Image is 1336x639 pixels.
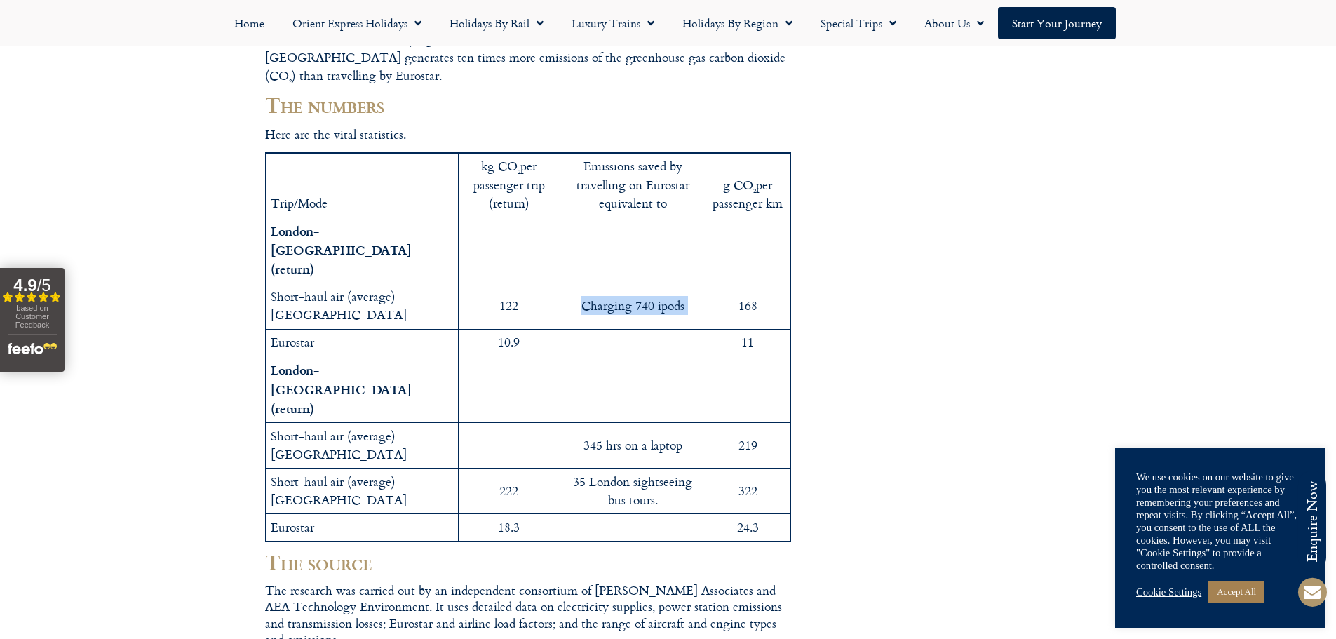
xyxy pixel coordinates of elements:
[458,283,560,329] td: 122
[271,222,412,278] strong: London-[GEOGRAPHIC_DATA] (return)
[910,7,998,39] a: About Us
[518,167,520,176] sub: 2
[706,283,790,329] td: 168
[278,7,436,39] a: Orient Express Holidays
[753,185,756,194] sub: 2
[998,7,1116,39] a: Start your Journey
[706,469,790,514] td: 322
[458,469,560,514] td: 222
[458,329,560,356] td: 10.9
[266,422,459,468] td: Short-haul air (average) [GEOGRAPHIC_DATA]
[560,469,706,514] td: 35 London sightseeing bus tours.
[265,93,791,117] h2: The numbers
[706,329,790,356] td: 11
[7,7,1329,39] nav: Menu
[1136,471,1304,572] div: We use cookies on our website to give you the most relevant experience by remembering your prefer...
[271,361,412,417] strong: London-[GEOGRAPHIC_DATA] (return)
[436,7,558,39] a: Holidays by Rail
[706,422,790,468] td: 219
[266,469,459,514] td: Short-haul air (average) [GEOGRAPHIC_DATA]
[266,329,459,356] td: Eurostar
[220,7,278,39] a: Home
[706,514,790,542] td: 24.3
[458,514,560,542] td: 18.3
[289,76,292,86] sub: 2
[265,126,791,144] p: Here are the vital statistics.
[807,7,910,39] a: Special Trips
[560,422,706,468] td: 345 hrs on a laptop
[1136,586,1201,598] a: Cookie Settings
[265,30,791,86] p: The bottom line was that flying between [GEOGRAPHIC_DATA], [GEOGRAPHIC_DATA] and [GEOGRAPHIC_DATA...
[1208,581,1264,603] a: Accept All
[266,153,459,217] td: Trip/Mode
[266,514,459,542] td: Eurostar
[668,7,807,39] a: Holidays by Region
[266,283,459,329] td: Short-haul air (average) [GEOGRAPHIC_DATA]
[560,153,706,217] td: Emissions saved by travelling on Eurostar equivalent to
[558,7,668,39] a: Luxury Trains
[706,153,790,217] td: g CO per passenger km
[265,551,791,574] h2: The source
[458,153,560,217] td: kg CO per passenger trip (return)
[560,283,706,329] td: Charging 740 ipods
